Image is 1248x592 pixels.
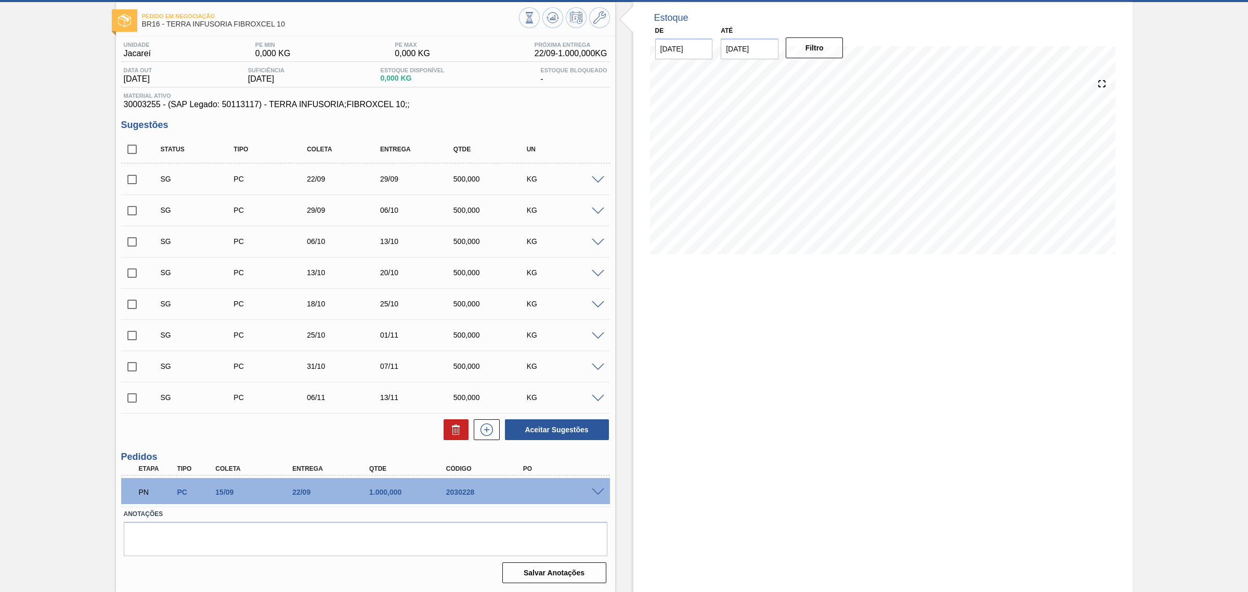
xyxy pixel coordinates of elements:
div: Sugestão Criada [158,268,241,277]
img: Ícone [118,14,131,27]
div: 29/09/2025 [378,175,461,183]
div: Tipo [231,146,314,153]
div: Pedido de Compra [231,331,314,339]
span: PE MAX [395,42,430,48]
div: 500,000 [451,331,534,339]
span: 0,000 KG [395,49,430,58]
div: KG [524,331,607,339]
div: 15/09/2025 [213,488,300,496]
div: Pedido de Compra [231,362,314,370]
div: 500,000 [451,268,534,277]
div: Qtde [451,146,534,153]
span: 0,000 KG [255,49,291,58]
div: 22/09/2025 [304,175,387,183]
span: Jacareí [124,49,151,58]
div: Sugestão Criada [158,331,241,339]
span: Pedido em Negociação [142,13,519,19]
span: PE MIN [255,42,291,48]
div: Código [444,465,531,472]
div: - [538,67,609,84]
div: Nova sugestão [469,419,500,440]
div: 500,000 [451,362,534,370]
div: Sugestão Criada [158,362,241,370]
span: Material ativo [124,93,607,99]
div: 500,000 [451,206,534,214]
h3: Sugestões [121,120,610,131]
div: Sugestão Criada [158,206,241,214]
div: Pedido de Compra [231,175,314,183]
h3: Pedidos [121,452,610,462]
div: Pedido em Negociação [136,481,177,504]
button: Programar Estoque [566,7,587,28]
div: Pedido de Compra [231,268,314,277]
div: Sugestão Criada [158,237,241,246]
button: Aceitar Sugestões [505,419,609,440]
div: KG [524,300,607,308]
span: BR16 - TERRA INFUSORIA FIBROXCEL 10 [142,20,519,28]
div: 06/11/2025 [304,393,387,402]
span: [DATE] [124,74,152,84]
div: 06/10/2025 [378,206,461,214]
div: 500,000 [451,175,534,183]
div: 18/10/2025 [304,300,387,308]
div: 13/10/2025 [304,268,387,277]
div: 13/10/2025 [378,237,461,246]
div: KG [524,393,607,402]
span: 22/09 - 1.000,000 KG [535,49,607,58]
button: Atualizar Gráfico [542,7,563,28]
span: Unidade [124,42,151,48]
div: 01/11/2025 [378,331,461,339]
div: 06/10/2025 [304,237,387,246]
label: De [655,27,664,34]
span: 0,000 KG [381,74,445,82]
div: Pedido de Compra [231,300,314,308]
div: Coleta [304,146,387,153]
div: KG [524,237,607,246]
div: 22/09/2025 [290,488,377,496]
input: dd/mm/yyyy [721,38,778,59]
button: Ir ao Master Data / Geral [589,7,610,28]
span: Suficiência [248,67,284,73]
p: PN [139,488,175,496]
div: 25/10/2025 [304,331,387,339]
div: KG [524,175,607,183]
div: 500,000 [451,300,534,308]
div: Pedido de Compra [231,237,314,246]
span: Próxima Entrega [535,42,607,48]
div: Pedido de Compra [231,206,314,214]
div: PO [521,465,608,472]
div: 29/09/2025 [304,206,387,214]
input: dd/mm/yyyy [655,38,713,59]
div: Aceitar Sugestões [500,418,610,441]
div: 500,000 [451,237,534,246]
div: Entrega [290,465,377,472]
div: Excluir Sugestões [438,419,469,440]
div: 07/11/2025 [378,362,461,370]
div: Coleta [213,465,300,472]
div: UN [524,146,607,153]
div: Etapa [136,465,177,472]
div: 500,000 [451,393,534,402]
div: 25/10/2025 [378,300,461,308]
span: [DATE] [248,74,284,84]
label: Anotações [124,507,607,522]
div: 31/10/2025 [304,362,387,370]
div: Sugestão Criada [158,393,241,402]
button: Salvar Anotações [502,562,606,583]
span: Estoque Bloqueado [540,67,607,73]
span: 30003255 - (SAP Legado: 50113117) - TERRA INFUSORIA;FIBROXCEL 10;; [124,100,607,109]
label: Até [721,27,733,34]
div: Pedido de Compra [174,488,215,496]
div: 2030228 [444,488,531,496]
span: Data out [124,67,152,73]
span: Estoque Disponível [381,67,445,73]
div: 13/11/2025 [378,393,461,402]
div: Pedido de Compra [231,393,314,402]
div: KG [524,362,607,370]
div: KG [524,268,607,277]
div: Status [158,146,241,153]
div: 1.000,000 [367,488,454,496]
div: Tipo [174,465,215,472]
div: Estoque [654,12,688,23]
div: Entrega [378,146,461,153]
